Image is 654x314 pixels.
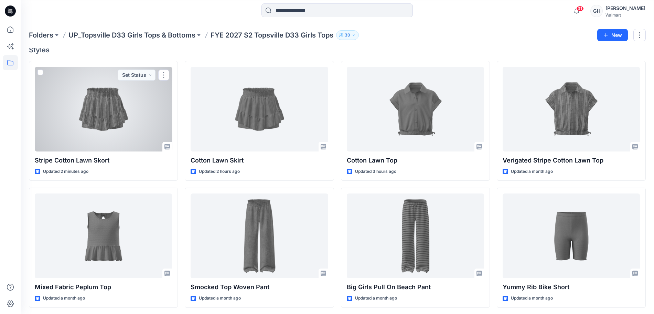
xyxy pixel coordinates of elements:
p: Updated 2 hours ago [199,168,240,175]
a: Verigated Stripe Cotton Lawn Top [503,67,640,151]
p: Mixed Fabric Peplum Top [35,282,172,292]
p: Yummy Rib Bike Short [503,282,640,292]
button: 30 [336,30,359,40]
a: UP_Topsville D33 Girls Tops & Bottoms [68,30,195,40]
p: Updated a month ago [511,168,553,175]
h4: Styles [29,46,646,54]
p: Smocked Top Woven Pant [191,282,328,292]
a: Yummy Rib Bike Short [503,193,640,278]
p: 30 [345,31,350,39]
button: New [597,29,628,41]
p: Updated 2 minutes ago [43,168,88,175]
p: Updated a month ago [43,295,85,302]
p: Cotton Lawn Top [347,156,484,165]
a: Folders [29,30,53,40]
p: Updated a month ago [511,295,553,302]
div: Walmart [605,12,645,18]
p: FYE 2027 S2 Topsville D33 Girls Tops [211,30,333,40]
p: Updated 3 hours ago [355,168,396,175]
a: Stripe Cotton Lawn Skort [35,67,172,151]
span: 31 [576,6,584,11]
p: Stripe Cotton Lawn Skort [35,156,172,165]
a: Big Girls Pull On Beach Pant [347,193,484,278]
div: [PERSON_NAME] [605,4,645,12]
p: Updated a month ago [199,295,241,302]
a: Cotton Lawn Skirt [191,67,328,151]
div: GH [590,5,603,17]
a: Smocked Top Woven Pant [191,193,328,278]
p: Cotton Lawn Skirt [191,156,328,165]
a: Mixed Fabric Peplum Top [35,193,172,278]
a: Cotton Lawn Top [347,67,484,151]
p: Verigated Stripe Cotton Lawn Top [503,156,640,165]
p: Updated a month ago [355,295,397,302]
p: Big Girls Pull On Beach Pant [347,282,484,292]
